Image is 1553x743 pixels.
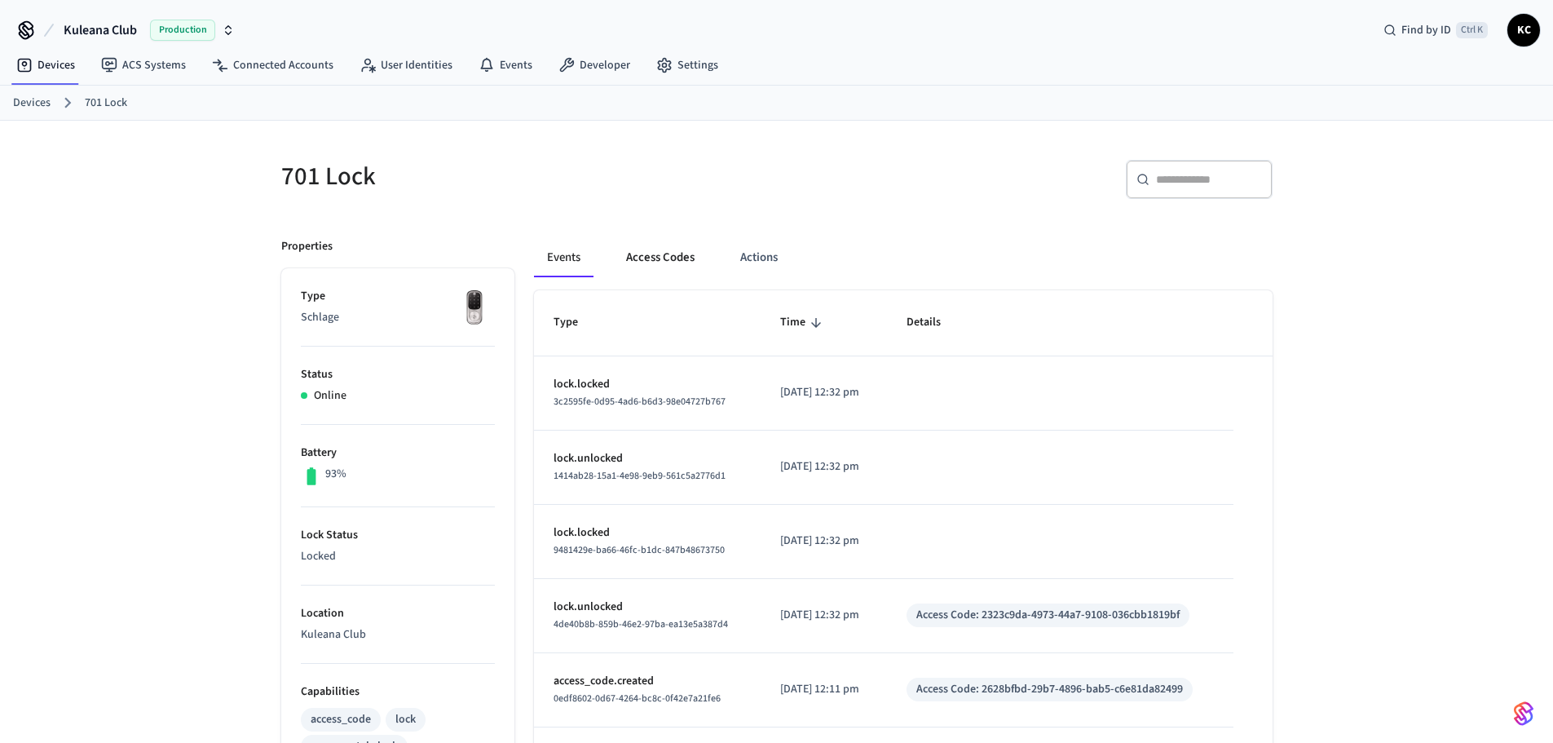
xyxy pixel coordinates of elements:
p: [DATE] 12:32 pm [780,533,867,550]
p: lock.unlocked [554,599,742,616]
p: lock.locked [554,524,742,542]
div: Find by IDCtrl K [1370,15,1501,45]
a: User Identities [346,51,465,80]
span: Details [907,310,962,335]
p: Capabilities [301,683,495,701]
span: 9481429e-ba66-46fc-b1dc-847b48673750 [554,543,725,557]
p: [DATE] 12:32 pm [780,384,867,401]
p: Locked [301,548,495,565]
p: Type [301,288,495,305]
button: Events [534,238,593,277]
div: Access Code: 2628bfbd-29b7-4896-bab5-c6e81da82499 [916,681,1183,698]
a: 701 Lock [85,95,127,112]
div: lock [395,711,416,728]
p: 93% [325,466,346,483]
button: Access Codes [613,238,708,277]
div: access_code [311,711,371,728]
p: [DATE] 12:32 pm [780,458,867,475]
p: Kuleana Club [301,626,495,643]
p: [DATE] 12:32 pm [780,607,867,624]
span: Ctrl K [1456,22,1488,38]
span: Find by ID [1401,22,1451,38]
span: Time [780,310,827,335]
p: [DATE] 12:11 pm [780,681,867,698]
span: KC [1509,15,1538,45]
p: Status [301,366,495,383]
p: Online [314,387,346,405]
p: lock.locked [554,376,742,393]
span: Kuleana Club [64,20,137,40]
img: Yale Assure Touchscreen Wifi Smart Lock, Satin Nickel, Front [454,288,495,329]
p: Lock Status [301,527,495,544]
h5: 701 Lock [281,160,767,193]
span: 4de40b8b-859b-46e2-97ba-ea13e5a387d4 [554,617,728,631]
a: Settings [643,51,731,80]
p: Battery [301,444,495,462]
p: access_code.created [554,673,742,690]
span: 3c2595fe-0d95-4ad6-b6d3-98e04727b767 [554,395,726,409]
img: SeamLogoGradient.69752ec5.svg [1514,701,1533,727]
span: 0edf8602-0d67-4264-bc8c-0f42e7a21fe6 [554,692,721,705]
span: 1414ab28-15a1-4e98-9eb9-561c5a2776d1 [554,469,726,483]
button: Actions [727,238,791,277]
a: ACS Systems [88,51,199,80]
span: Production [150,20,215,41]
a: Developer [545,51,643,80]
a: Events [465,51,545,80]
p: Location [301,605,495,622]
span: Type [554,310,599,335]
button: KC [1507,14,1540,46]
a: Connected Accounts [199,51,346,80]
p: lock.unlocked [554,450,742,467]
p: Schlage [301,309,495,326]
a: Devices [13,95,51,112]
div: Access Code: 2323c9da-4973-44a7-9108-036cbb1819bf [916,607,1180,624]
a: Devices [3,51,88,80]
div: ant example [534,238,1273,277]
p: Properties [281,238,333,255]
